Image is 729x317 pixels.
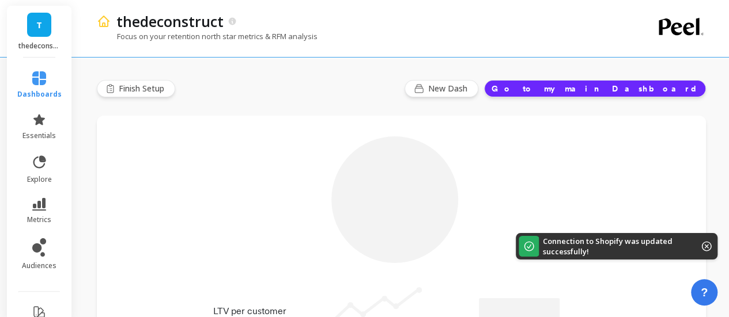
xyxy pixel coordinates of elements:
span: dashboards [17,90,62,99]
p: thedeconstruct [116,12,224,31]
span: ? [701,284,708,300]
img: header icon [97,14,111,28]
button: ? [691,279,717,305]
span: essentials [22,131,56,140]
span: Finish Setup [119,83,168,94]
p: thedeconstruct [18,41,61,51]
button: New Dash [405,80,478,97]
p: Focus on your retention north star metrics & RFM analysis [97,31,318,41]
p: Connection to Shopify was updated successfully! [543,236,684,257]
span: metrics [27,215,51,224]
button: Finish Setup [97,80,175,97]
span: explore [27,175,52,184]
span: New Dash [428,83,471,94]
span: audiences [22,261,56,270]
span: T [36,18,42,32]
button: Go to my main Dashboard [484,80,706,97]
